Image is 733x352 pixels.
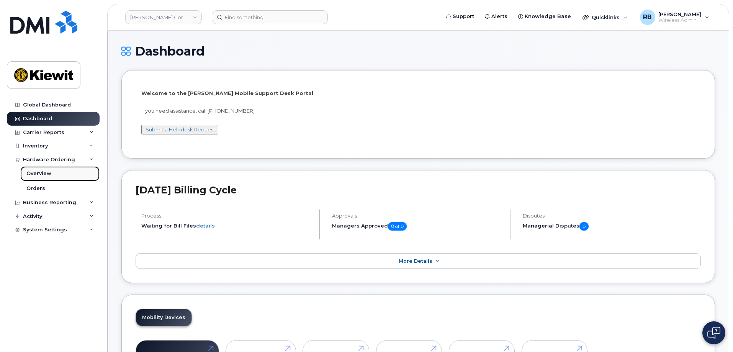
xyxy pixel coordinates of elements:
h1: Dashboard [121,44,715,58]
p: Welcome to the [PERSON_NAME] Mobile Support Desk Portal [141,90,695,97]
h4: Approvals [332,213,503,219]
h4: Process [141,213,313,219]
img: Open chat [707,327,720,339]
h2: [DATE] Billing Cycle [136,184,701,196]
p: If you need assistance, call [PHONE_NUMBER] [141,107,695,115]
a: Mobility Devices [136,309,191,326]
a: details [196,223,215,229]
li: Waiting for Bill Files [141,222,313,229]
button: Submit a Helpdesk Request [141,125,218,134]
h5: Managers Approved [332,222,503,231]
h4: Disputes [523,213,701,219]
h5: Managerial Disputes [523,222,701,231]
span: 0 of 0 [388,222,407,231]
span: 0 [579,222,589,231]
span: More Details [399,258,432,264]
a: Submit a Helpdesk Request [146,126,215,133]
